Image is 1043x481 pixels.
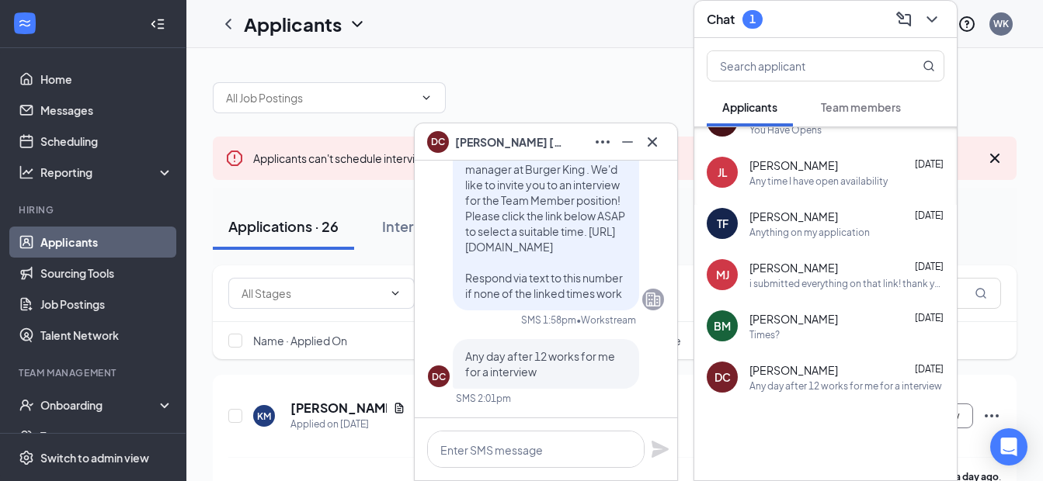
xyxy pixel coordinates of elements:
button: Minimize [615,130,640,154]
svg: Document [393,402,405,414]
span: Team members [821,100,901,114]
svg: ChevronLeft [219,15,238,33]
div: Applied on [DATE] [290,417,405,432]
a: Home [40,64,173,95]
svg: Ellipses [982,407,1001,425]
div: KM [257,410,271,423]
span: [PERSON_NAME] [PERSON_NAME] [455,133,564,151]
svg: UserCheck [19,397,34,413]
h3: Chat [707,11,735,28]
div: Reporting [40,164,174,180]
a: Team [40,420,173,452]
svg: ChevronDown [923,10,941,29]
svg: ChevronDown [348,15,367,33]
span: [DATE] [915,209,944,221]
svg: Analysis [19,164,34,180]
svg: QuestionInfo [958,15,976,33]
span: [PERSON_NAME] [749,209,838,224]
h1: Applicants [244,11,342,37]
div: SMS 2:01pm [456,392,511,405]
div: Hiring [19,203,170,216]
span: Applicants can't schedule interviews. [253,151,564,165]
div: Interviews · 67 [382,216,478,236]
div: Times? [749,328,780,341]
span: [PERSON_NAME] [749,311,838,327]
span: Name · Applied On [253,333,347,348]
span: [DATE] [915,312,944,324]
svg: Error [225,149,244,168]
span: [PERSON_NAME] [749,260,838,275]
span: [DATE] [915,363,944,375]
div: MJ [716,267,729,282]
div: i submitted everything on that link! thank you ! [749,277,944,290]
svg: Settings [19,450,34,465]
div: WK [993,17,1009,30]
a: Messages [40,95,173,126]
div: DC [714,369,731,385]
button: ComposeMessage [892,7,916,32]
svg: Cross [643,133,662,151]
button: ChevronDown [920,7,944,32]
a: Job Postings [40,289,173,320]
svg: ChevronDown [389,287,402,299]
input: Search applicant [708,51,892,81]
button: Cross [640,130,665,154]
div: Any time I have open availability [749,175,888,188]
input: All Stages [242,285,383,302]
span: Any day after 12 works for me for a interview [465,349,615,379]
div: DC [432,370,446,383]
svg: Plane [651,440,669,459]
span: Applicants [722,100,777,114]
svg: MagnifyingGlass [923,60,935,72]
h5: [PERSON_NAME] [290,400,387,417]
div: BM [714,318,731,334]
a: Scheduling [40,126,173,157]
svg: Ellipses [593,133,612,151]
div: Anything on my application [749,226,870,239]
svg: ChevronDown [420,92,433,104]
div: Any day after 12 works for me for a interview [749,379,942,393]
button: Ellipses [590,130,615,154]
span: [DATE] [915,158,944,170]
div: Open Intercom Messenger [990,428,1027,465]
div: Onboarding [40,397,160,413]
svg: Collapse [150,16,165,32]
svg: ComposeMessage [895,10,913,29]
span: [PERSON_NAME] [749,362,838,378]
div: You Have Opens [749,123,822,137]
div: JL [718,164,728,180]
svg: Minimize [618,133,637,151]
a: Sourcing Tools [40,258,173,289]
a: Talent Network [40,320,173,351]
div: Team Management [19,366,170,379]
svg: Cross [986,149,1004,168]
span: [DATE] [915,261,944,272]
div: 1 [749,12,756,26]
a: Applicants [40,227,173,258]
svg: MagnifyingGlass [975,287,987,299]
div: Applications · 26 [228,216,339,236]
div: SMS 1:58pm [521,313,576,327]
div: TF [717,216,728,231]
span: • Workstream [576,313,636,327]
svg: WorkstreamLogo [17,16,33,31]
span: [PERSON_NAME] [749,157,838,173]
input: All Job Postings [226,89,414,106]
div: Switch to admin view [40,450,149,465]
svg: Company [644,290,662,309]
